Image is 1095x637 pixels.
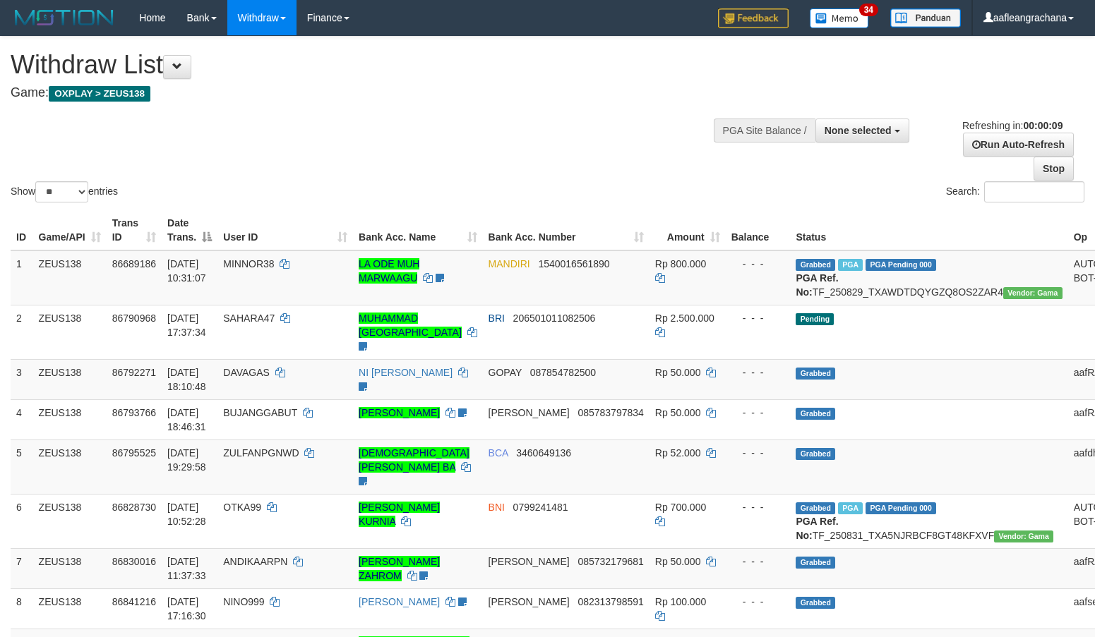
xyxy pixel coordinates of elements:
a: LA ODE MUH MARWAAGU [359,258,419,284]
span: Vendor URL: https://trx31.1velocity.biz [994,530,1053,542]
span: ANDIKAARPN [223,556,287,567]
td: ZEUS138 [33,250,107,305]
span: BCA [489,447,508,459]
span: Copy 087854782500 to clipboard [530,367,596,378]
td: ZEUS138 [33,588,107,629]
span: Rp 2.500.000 [655,313,714,324]
span: Grabbed [796,502,835,514]
th: User ID: activate to sort column ascending [217,210,353,250]
h1: Withdraw List [11,51,716,79]
td: TF_250829_TXAWDTDQYGZQ8OS2ZAR4 [790,250,1067,305]
div: PGA Site Balance / [714,119,815,142]
a: Run Auto-Refresh [963,133,1074,157]
td: 8 [11,588,33,629]
span: Pending [796,313,834,325]
span: Marked by aafsreyleap [838,502,863,514]
img: Feedback.jpg [718,8,789,28]
span: DAVAGAS [223,367,270,378]
th: Amount: activate to sort column ascending [650,210,726,250]
span: Refreshing in: [962,120,1063,131]
img: MOTION_logo.png [11,7,118,28]
td: 3 [11,359,33,399]
td: 6 [11,494,33,548]
button: None selected [815,119,909,142]
strong: 00:00:09 [1023,120,1063,131]
span: Grabbed [796,259,835,271]
label: Search: [946,181,1084,202]
span: PGA Pending [866,502,936,514]
span: Rp 50.000 [655,556,701,567]
span: Rp 50.000 [655,367,701,378]
a: MUHAMMAD [GEOGRAPHIC_DATA] [359,313,462,338]
span: 86841216 [112,596,156,607]
span: PGA Pending [866,259,936,271]
a: [PERSON_NAME] ZAHROM [359,556,440,581]
span: ZULFANPGNWD [223,447,299,459]
th: ID [11,210,33,250]
div: - - - [731,446,785,460]
img: panduan.png [890,8,961,28]
span: MINNOR38 [223,258,274,269]
span: [DATE] 18:10:48 [167,367,206,392]
div: - - - [731,257,785,271]
span: 86830016 [112,556,156,567]
span: 34 [859,4,878,16]
span: NINO999 [223,596,264,607]
input: Search: [984,181,1084,202]
span: Rp 52.000 [655,447,701,459]
span: OTKA99 [223,502,261,513]
img: Button%20Memo.svg [810,8,869,28]
h4: Game: [11,86,716,100]
span: Grabbed [796,597,835,609]
td: ZEUS138 [33,494,107,548]
span: OXPLAY > ZEUS138 [49,86,150,102]
span: 86795525 [112,447,156,459]
span: 86790968 [112,313,156,324]
th: Balance [726,210,791,250]
span: [PERSON_NAME] [489,407,570,418]
span: Marked by aafkaynarin [838,259,863,271]
span: Grabbed [796,557,835,569]
div: - - - [731,500,785,514]
span: GOPAY [489,367,522,378]
span: [DATE] 10:52:28 [167,502,206,527]
span: [DATE] 11:37:33 [167,556,206,581]
td: ZEUS138 [33,439,107,494]
span: Copy 3460649136 to clipboard [516,447,571,459]
span: Rp 800.000 [655,258,706,269]
div: - - - [731,406,785,420]
a: [PERSON_NAME] KURNIA [359,502,440,527]
span: Copy 206501011082506 to clipboard [513,313,596,324]
a: [DEMOGRAPHIC_DATA][PERSON_NAME] BA [359,447,469,473]
span: BUJANGGABUT [223,407,297,418]
td: TF_250831_TXA5NJRBCF8GT48KFXVF [790,494,1067,548]
span: [DATE] 19:29:58 [167,447,206,473]
span: Rp 100.000 [655,596,706,607]
span: Grabbed [796,368,835,380]
span: Copy 1540016561890 to clipboard [538,258,609,269]
span: BRI [489,313,505,324]
a: NI [PERSON_NAME] [359,367,453,378]
td: ZEUS138 [33,399,107,439]
span: None selected [825,125,892,136]
span: SAHARA47 [223,313,275,324]
span: [DATE] 17:37:34 [167,313,206,338]
td: 7 [11,548,33,588]
span: Grabbed [796,408,835,420]
span: Copy 085732179681 to clipboard [578,556,643,567]
span: BNI [489,502,505,513]
span: [PERSON_NAME] [489,596,570,607]
span: Copy 0799241481 to clipboard [513,502,568,513]
a: Stop [1034,157,1074,181]
span: 86792271 [112,367,156,378]
td: 4 [11,399,33,439]
b: PGA Ref. No: [796,516,838,541]
a: [PERSON_NAME] [359,596,440,607]
span: Copy 085783797834 to clipboard [578,407,643,418]
th: Bank Acc. Name: activate to sort column ascending [353,210,483,250]
span: Rp 700.000 [655,502,706,513]
span: 86793766 [112,407,156,418]
select: Showentries [35,181,88,202]
div: - - - [731,311,785,325]
td: ZEUS138 [33,548,107,588]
